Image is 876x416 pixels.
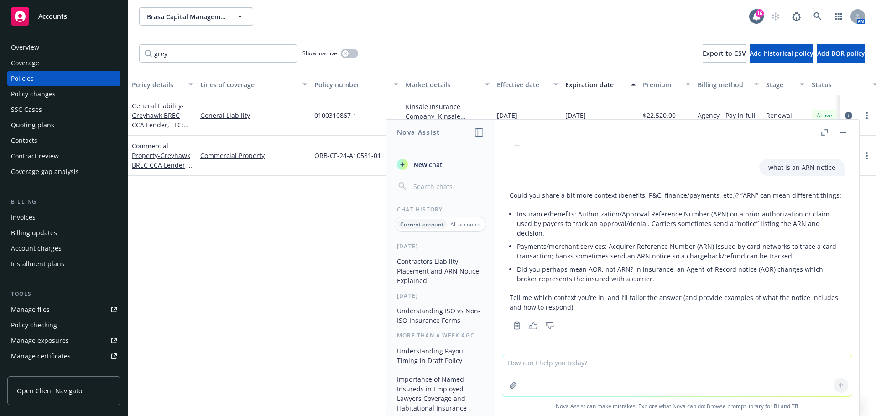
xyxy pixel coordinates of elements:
[7,102,120,117] a: SSC Cases
[302,49,337,57] span: Show inactive
[11,149,59,163] div: Contract review
[7,56,120,70] a: Coverage
[11,71,34,86] div: Policies
[510,293,845,312] p: Tell me which context you’re in, and I’ll tailor the answer (and provide examples of what the not...
[7,349,120,363] a: Manage certificates
[132,101,188,148] span: - Greyhawk BREC CCA Lender, LLC; [PERSON_NAME] Investment Group
[11,257,64,271] div: Installment plans
[11,56,39,70] div: Coverage
[762,74,808,95] button: Stage
[128,74,197,95] button: Policy details
[11,87,56,101] div: Policy changes
[7,133,120,148] a: Contacts
[7,4,120,29] a: Accounts
[517,240,845,263] li: Payments/merchant services: Acquirer Reference Number (ARN) issued by card networks to trace a ca...
[7,226,120,240] a: Billing updates
[139,44,297,63] input: Filter by keyword...
[11,241,62,256] div: Account charges
[197,74,311,95] button: Lines of coverage
[766,111,792,120] span: Renewal
[132,151,192,198] span: - Greyhawk BREC CCA Lender, LLC; [PERSON_NAME] Investment Group
[7,149,120,163] a: Contract review
[517,263,845,285] li: Did you perhaps mean AOR, not ARN? In insurance, an Agent-of-Record notice (AOR) changes which br...
[493,74,562,95] button: Effective date
[643,111,676,120] span: $22,520.00
[412,160,443,169] span: New chat
[768,163,835,172] p: what is an ARN notice
[132,101,187,148] a: General Liability
[815,111,834,120] span: Active
[7,71,120,86] a: Policies
[11,40,39,55] div: Overview
[861,150,872,161] a: more
[386,332,495,339] div: More than a week ago
[147,12,226,21] span: Brasa Capital Management, LLC
[565,111,586,120] span: [DATE]
[565,80,626,90] div: Expiration date
[766,7,785,26] a: Start snowing
[756,9,764,17] div: 16
[393,156,488,173] button: New chat
[314,111,357,120] span: 0100310867-1
[861,110,872,121] a: more
[750,44,813,63] button: Add historical policy
[643,80,680,90] div: Premium
[200,111,307,120] a: General Liability
[808,7,827,26] a: Search
[7,118,120,132] a: Quoting plans
[406,102,490,121] div: Kinsale Insurance Company, Kinsale Insurance, Amwins
[542,319,557,332] button: Thumbs down
[11,333,69,348] div: Manage exposures
[393,303,488,328] button: Understanding ISO vs Non-ISO Insurance Forms
[698,80,749,90] div: Billing method
[703,49,746,58] span: Export to CSV
[132,142,190,198] a: Commercial Property
[499,397,855,416] span: Nova Assist can make mistakes. Explore what Nova can do: Browse prompt library for and
[402,74,493,95] button: Market details
[11,349,71,363] div: Manage certificates
[11,102,42,117] div: SSC Cases
[11,318,57,332] div: Policy checking
[311,74,402,95] button: Policy number
[7,290,120,299] div: Tools
[774,402,779,410] a: BI
[517,207,845,240] li: Insurance/benefits: Authorization/Approval Reference Number (ARN) on a prior authorization or cla...
[562,74,639,95] button: Expiration date
[400,221,444,228] p: Current account
[829,7,848,26] a: Switch app
[7,210,120,225] a: Invoices
[393,343,488,368] button: Understanding Payout Timing in Draft Policy
[792,402,798,410] a: TR
[200,151,307,160] a: Commercial Property
[766,80,794,90] div: Stage
[11,133,37,148] div: Contacts
[7,302,120,317] a: Manage files
[386,292,495,300] div: [DATE]
[132,80,183,90] div: Policy details
[497,80,548,90] div: Effective date
[7,333,120,348] a: Manage exposures
[11,118,54,132] div: Quoting plans
[11,164,79,179] div: Coverage gap analysis
[314,80,388,90] div: Policy number
[393,254,488,288] button: Contractors Liability Placement and ARN Notice Explained
[450,221,481,228] p: All accounts
[698,111,756,120] span: Agency - Pay in full
[7,164,120,179] a: Coverage gap analysis
[703,44,746,63] button: Export to CSV
[11,210,36,225] div: Invoices
[7,318,120,332] a: Policy checking
[406,80,480,90] div: Market details
[17,386,85,395] span: Open Client Navigator
[7,197,120,206] div: Billing
[817,44,865,63] button: Add BOR policy
[38,13,67,20] span: Accounts
[314,151,381,160] span: ORB-CF-24-A10581-01
[7,241,120,256] a: Account charges
[843,110,854,121] a: circleInformation
[817,49,865,58] span: Add BOR policy
[513,321,521,330] svg: Copy to clipboard
[386,205,495,213] div: Chat History
[397,127,440,137] h1: Nova Assist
